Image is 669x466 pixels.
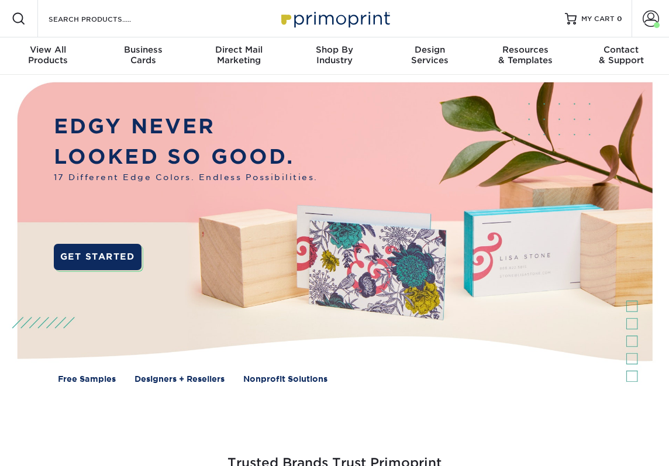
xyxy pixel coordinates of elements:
a: Designers + Resellers [135,373,225,385]
a: DesignServices [382,37,478,75]
div: Industry [287,44,382,65]
a: Direct MailMarketing [191,37,287,75]
a: BusinessCards [95,37,191,75]
span: Shop By [287,44,382,55]
div: Services [382,44,478,65]
span: 17 Different Edge Colors. Endless Possibilities. [54,171,318,184]
div: Marketing [191,44,287,65]
p: EDGY NEVER [54,111,318,141]
p: LOOKED SO GOOD. [54,141,318,171]
a: Free Samples [58,373,116,385]
a: Nonprofit Solutions [243,373,327,385]
div: Cards [95,44,191,65]
span: Contact [574,44,669,55]
span: Design [382,44,478,55]
span: Direct Mail [191,44,287,55]
a: Shop ByIndustry [287,37,382,75]
span: MY CART [581,14,615,24]
img: Primoprint [276,6,393,31]
div: & Support [574,44,669,65]
a: Resources& Templates [478,37,573,75]
span: Resources [478,44,573,55]
a: GET STARTED [54,244,142,270]
a: Contact& Support [574,37,669,75]
span: Business [95,44,191,55]
div: & Templates [478,44,573,65]
span: 0 [617,15,622,23]
input: SEARCH PRODUCTS..... [47,12,161,26]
